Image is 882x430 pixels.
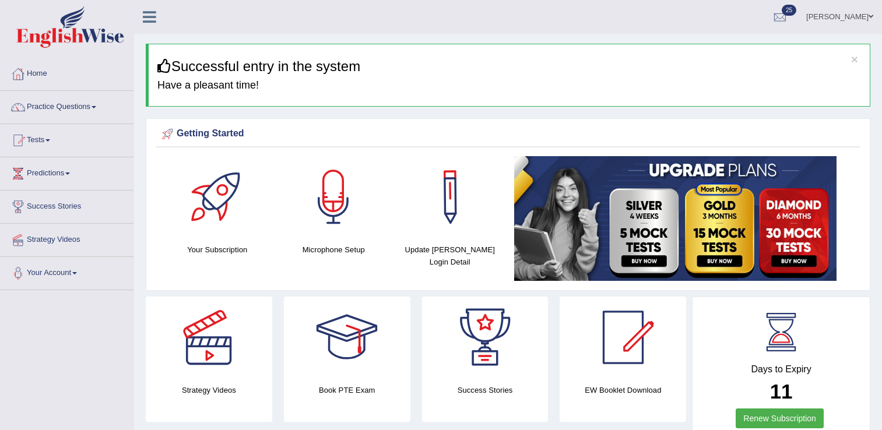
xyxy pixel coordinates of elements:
[1,191,133,220] a: Success Stories
[284,384,410,396] h4: Book PTE Exam
[422,384,549,396] h4: Success Stories
[157,59,861,74] h3: Successful entry in the system
[705,364,857,375] h4: Days to Expiry
[398,244,503,268] h4: Update [PERSON_NAME] Login Detail
[146,384,272,396] h4: Strategy Videos
[782,5,796,16] span: 25
[1,124,133,153] a: Tests
[1,257,133,286] a: Your Account
[514,156,837,281] img: small5.jpg
[1,91,133,120] a: Practice Questions
[1,58,133,87] a: Home
[1,157,133,186] a: Predictions
[560,384,686,396] h4: EW Booklet Download
[159,125,857,143] div: Getting Started
[1,224,133,253] a: Strategy Videos
[736,408,824,428] a: Renew Subscription
[165,244,270,256] h4: Your Subscription
[157,80,861,91] h4: Have a pleasant time!
[282,244,386,256] h4: Microphone Setup
[851,53,858,65] button: ×
[770,380,793,403] b: 11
